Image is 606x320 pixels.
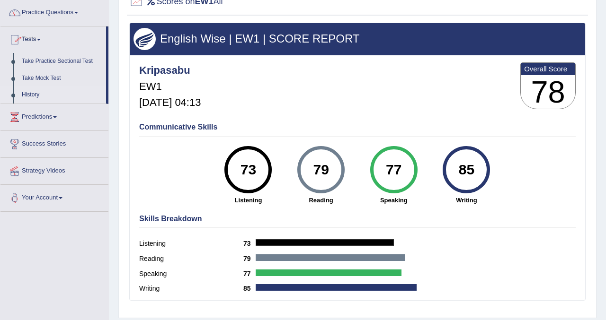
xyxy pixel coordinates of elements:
[435,196,499,205] strong: Writing
[139,65,201,76] h4: Kripasabu
[376,150,411,190] div: 77
[139,81,201,92] h5: EW1
[243,240,256,247] b: 73
[0,26,106,50] a: Tests
[139,284,243,294] label: Writing
[134,28,156,50] img: wings.png
[303,150,338,190] div: 79
[134,33,581,45] h3: English Wise | EW1 | SCORE REPORT
[289,196,353,205] strong: Reading
[139,269,243,279] label: Speaking
[0,131,108,155] a: Success Stories
[139,254,243,264] label: Reading
[243,285,256,292] b: 85
[139,123,576,131] h4: Communicative Skills
[18,53,106,70] a: Take Practice Sectional Test
[18,86,106,104] a: History
[18,70,106,87] a: Take Mock Test
[521,75,575,109] h3: 78
[449,150,484,190] div: 85
[243,255,256,262] b: 79
[0,104,108,128] a: Predictions
[524,65,572,73] b: Overall Score
[139,239,243,249] label: Listening
[139,215,576,223] h4: Skills Breakdown
[0,185,108,208] a: Your Account
[362,196,426,205] strong: Speaking
[231,150,266,190] div: 73
[243,270,256,277] b: 77
[217,196,280,205] strong: Listening
[139,97,201,108] h5: [DATE] 04:13
[0,158,108,182] a: Strategy Videos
